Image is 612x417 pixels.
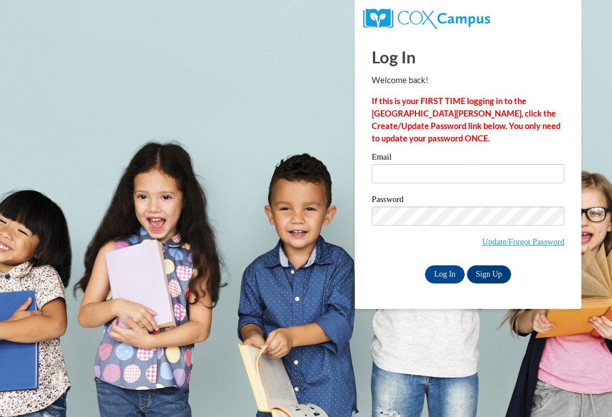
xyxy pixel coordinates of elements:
img: COX Campus [363,8,490,29]
h1: Log In [372,45,564,68]
label: Password [372,195,564,207]
label: Email [372,153,564,164]
input: Log In [425,265,465,283]
p: Welcome back! [372,74,564,87]
a: Sign Up [467,265,511,283]
a: Update/Forgot Password [482,237,564,246]
strong: If this is your FIRST TIME logging in to the [GEOGRAPHIC_DATA][PERSON_NAME], click the Create/Upd... [372,96,560,143]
